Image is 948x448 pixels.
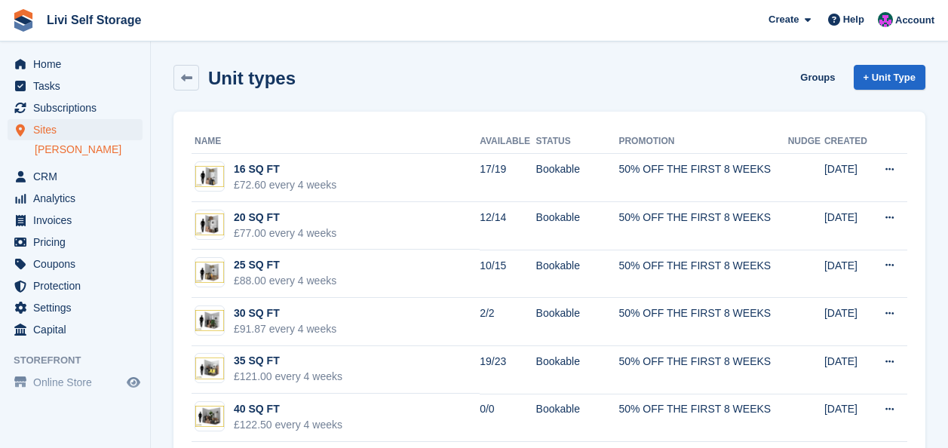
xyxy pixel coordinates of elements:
span: CRM [33,166,124,187]
td: 50% OFF THE FIRST 8 WEEKS [618,298,787,346]
td: Bookable [536,298,619,346]
img: stora-icon-8386f47178a22dfd0bd8f6a31ec36ba5ce8667c1dd55bd0f319d3a0aa187defe.svg [12,9,35,32]
a: menu [8,297,143,318]
a: menu [8,54,143,75]
div: 30 SQ FT [234,305,336,321]
div: 40 SQ FT [234,401,342,417]
div: 20 SQ FT [234,210,336,226]
div: £121.00 every 4 weeks [234,369,342,385]
div: £72.60 every 4 weeks [234,177,336,193]
td: 10/15 [480,250,535,298]
td: 17/19 [480,154,535,202]
th: Name [192,130,480,154]
td: Bookable [536,250,619,298]
th: Promotion [618,130,787,154]
td: Bookable [536,154,619,202]
a: [PERSON_NAME] [35,143,143,157]
td: [DATE] [824,202,873,250]
td: 12/14 [480,202,535,250]
span: Analytics [33,188,124,209]
span: Settings [33,297,124,318]
a: menu [8,210,143,231]
td: 2/2 [480,298,535,346]
div: £91.87 every 4 weeks [234,321,336,337]
span: Capital [33,319,124,340]
a: menu [8,253,143,275]
td: Bookable [536,202,619,250]
span: Coupons [33,253,124,275]
a: Groups [794,65,841,90]
div: £77.00 every 4 weeks [234,226,336,241]
td: Bookable [536,394,619,442]
span: Create [769,12,799,27]
span: Help [843,12,864,27]
span: Pricing [33,232,124,253]
span: Account [895,13,934,28]
th: Available [480,130,535,154]
a: menu [8,75,143,97]
td: [DATE] [824,298,873,346]
td: 50% OFF THE FIRST 8 WEEKS [618,250,787,298]
img: 40-sqft-unit.jpg [195,406,224,428]
a: menu [8,119,143,140]
span: Subscriptions [33,97,124,118]
td: [DATE] [824,394,873,442]
span: Protection [33,275,124,296]
div: 16 SQ FT [234,161,336,177]
td: [DATE] [824,346,873,394]
td: [DATE] [824,250,873,298]
a: Preview store [124,373,143,391]
img: 20-sqft-unit.jpg [195,213,224,235]
td: 0/0 [480,394,535,442]
a: menu [8,97,143,118]
img: 15-sqft-unit.jpg [195,166,224,188]
td: 19/23 [480,346,535,394]
div: £122.50 every 4 weeks [234,417,342,433]
img: 25-sqft-unit.jpg [195,262,224,284]
div: £88.00 every 4 weeks [234,273,336,289]
a: + Unit Type [854,65,925,90]
td: Bookable [536,346,619,394]
td: 50% OFF THE FIRST 8 WEEKS [618,346,787,394]
td: [DATE] [824,154,873,202]
a: menu [8,166,143,187]
span: Storefront [14,353,150,368]
a: menu [8,372,143,393]
span: Online Store [33,372,124,393]
span: Tasks [33,75,124,97]
a: menu [8,232,143,253]
span: Home [33,54,124,75]
img: 35-sqft-unit.jpg [195,357,224,379]
span: Sites [33,119,124,140]
a: menu [8,188,143,209]
th: Created [824,130,873,154]
td: 50% OFF THE FIRST 8 WEEKS [618,394,787,442]
td: 50% OFF THE FIRST 8 WEEKS [618,202,787,250]
img: 30-sqft-unit.jpg [195,310,224,332]
div: 35 SQ FT [234,353,342,369]
h2: Unit types [208,68,296,88]
a: Livi Self Storage [41,8,147,32]
span: Invoices [33,210,124,231]
th: Nudge [788,130,824,154]
a: menu [8,319,143,340]
th: Status [536,130,619,154]
a: menu [8,275,143,296]
div: 25 SQ FT [234,257,336,273]
td: 50% OFF THE FIRST 8 WEEKS [618,154,787,202]
img: Graham Cameron [878,12,893,27]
